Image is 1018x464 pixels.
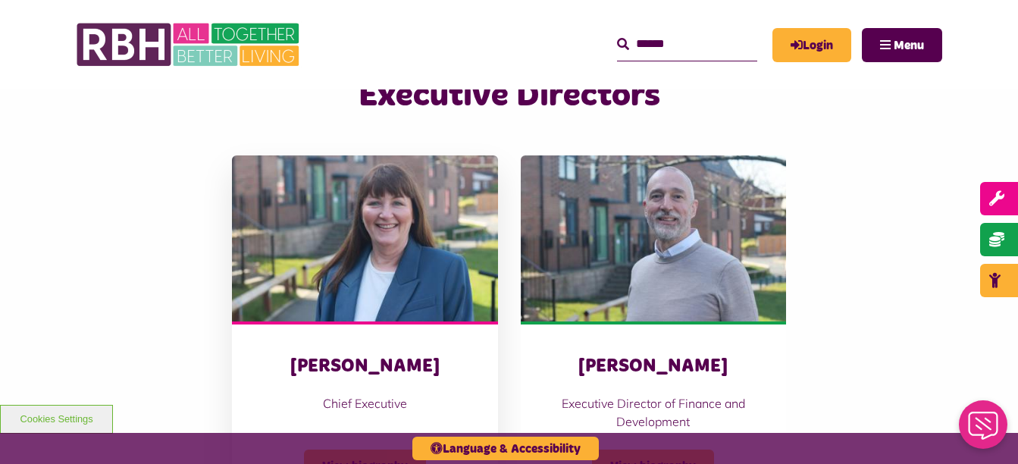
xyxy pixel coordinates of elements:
[262,394,468,412] p: Chief Executive
[950,396,1018,464] iframe: Netcall Web Assistant for live chat
[221,74,798,118] h2: Executive Directors
[862,28,942,62] button: Navigation
[894,39,924,52] span: Menu
[412,437,599,460] button: Language & Accessibility
[617,28,757,61] input: Search
[232,155,498,321] img: Amanda Newton
[262,355,468,378] h3: [PERSON_NAME]
[551,355,756,378] h3: [PERSON_NAME]
[772,28,851,62] a: MyRBH
[551,394,756,431] p: Executive Director of Finance and Development
[521,155,787,321] img: Simon Mellor
[76,15,303,74] img: RBH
